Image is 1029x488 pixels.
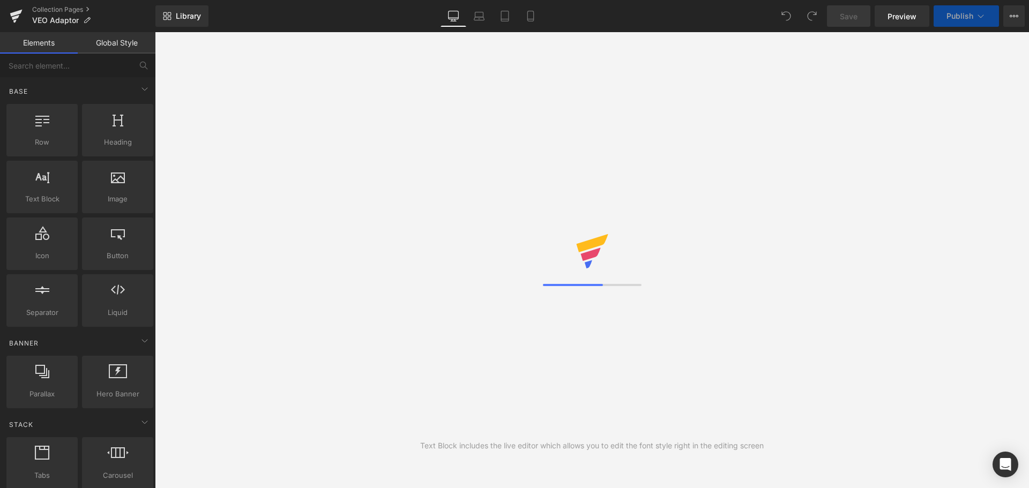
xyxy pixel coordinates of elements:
span: Button [85,250,150,261]
a: New Library [155,5,208,27]
span: Row [10,137,74,148]
span: Separator [10,307,74,318]
span: Hero Banner [85,388,150,400]
span: Text Block [10,193,74,205]
a: Tablet [492,5,518,27]
a: Desktop [441,5,466,27]
span: Publish [946,12,973,20]
button: Publish [934,5,999,27]
span: Base [8,86,29,96]
span: Banner [8,338,40,348]
span: Liquid [85,307,150,318]
button: Undo [776,5,797,27]
button: Redo [801,5,823,27]
span: Carousel [85,470,150,481]
button: More [1003,5,1025,27]
span: Image [85,193,150,205]
span: Save [840,11,857,22]
span: Icon [10,250,74,261]
a: Collection Pages [32,5,155,14]
a: Preview [875,5,929,27]
a: Mobile [518,5,543,27]
span: Heading [85,137,150,148]
span: Parallax [10,388,74,400]
span: Preview [888,11,916,22]
a: Global Style [78,32,155,54]
div: Open Intercom Messenger [993,452,1018,477]
span: Stack [8,419,34,430]
span: Library [176,11,201,21]
div: Text Block includes the live editor which allows you to edit the font style right in the editing ... [420,440,764,452]
span: VEO Adaptor [32,16,79,25]
span: Tabs [10,470,74,481]
a: Laptop [466,5,492,27]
